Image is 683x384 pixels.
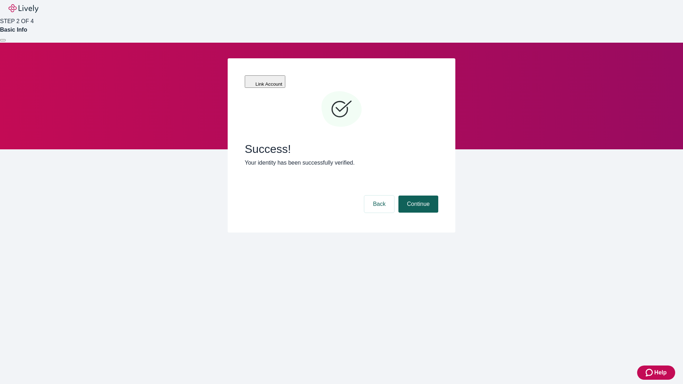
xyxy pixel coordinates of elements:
button: Back [364,196,394,213]
p: Your identity has been successfully verified. [245,159,438,167]
svg: Checkmark icon [320,88,363,131]
button: Link Account [245,75,285,88]
span: Help [654,368,667,377]
button: Zendesk support iconHelp [637,366,675,380]
img: Lively [9,4,38,13]
svg: Zendesk support icon [646,368,654,377]
span: Success! [245,142,438,156]
button: Continue [398,196,438,213]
